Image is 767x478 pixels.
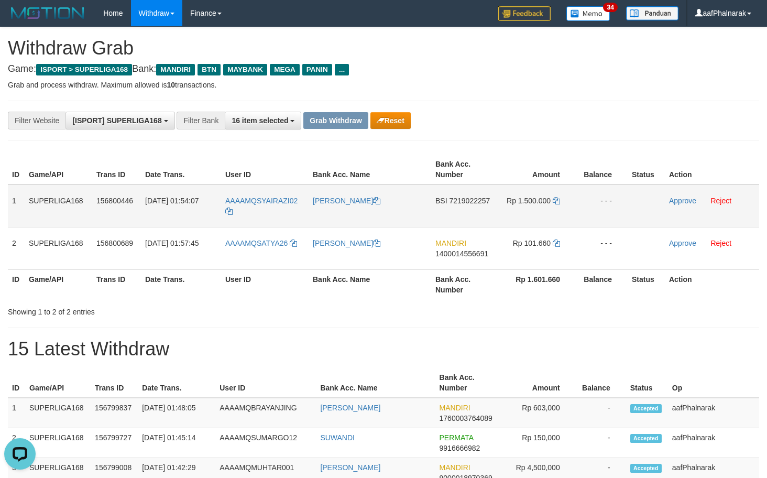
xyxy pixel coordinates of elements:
[440,414,492,422] span: Copy 1760003764089 to clipboard
[440,433,474,442] span: PERMATA
[628,155,665,184] th: Status
[91,368,138,398] th: Trans ID
[626,6,678,20] img: panduan.png
[431,269,498,299] th: Bank Acc. Number
[440,444,480,452] span: Copy 9916666982 to clipboard
[36,64,132,75] span: ISPORT > SUPERLIGA168
[313,197,380,205] a: [PERSON_NAME]
[630,404,662,413] span: Accepted
[513,239,551,247] span: Rp 101.660
[668,398,759,428] td: aafPhalnarak
[320,404,380,412] a: [PERSON_NAME]
[8,184,25,227] td: 1
[669,197,696,205] a: Approve
[440,404,470,412] span: MANDIRI
[225,112,301,129] button: 16 item selected
[8,5,87,21] img: MOTION_logo.png
[576,184,628,227] td: - - -
[507,197,551,205] span: Rp 1.500.000
[498,269,576,299] th: Rp 1.601.660
[630,464,662,473] span: Accepted
[8,227,25,269] td: 2
[96,197,133,205] span: 156800446
[302,64,332,75] span: PANIN
[25,398,91,428] td: SUPERLIGA168
[303,112,368,129] button: Grab Withdraw
[370,112,411,129] button: Reset
[628,269,665,299] th: Status
[435,197,447,205] span: BSI
[435,249,488,258] span: Copy 1400014556691 to clipboard
[440,463,470,472] span: MANDIRI
[8,339,759,360] h1: 15 Latest Withdraw
[500,398,576,428] td: Rp 603,000
[8,112,65,129] div: Filter Website
[221,155,309,184] th: User ID
[576,398,626,428] td: -
[320,463,380,472] a: [PERSON_NAME]
[309,269,431,299] th: Bank Acc. Name
[710,197,731,205] a: Reject
[435,368,500,398] th: Bank Acc. Number
[72,116,161,125] span: [ISPORT] SUPERLIGA168
[145,197,199,205] span: [DATE] 01:54:07
[96,239,133,247] span: 156800689
[576,227,628,269] td: - - -
[449,197,490,205] span: Copy 7219022257 to clipboard
[8,269,25,299] th: ID
[626,368,668,398] th: Status
[8,38,759,59] h1: Withdraw Grab
[141,269,221,299] th: Date Trans.
[223,64,267,75] span: MAYBANK
[138,368,215,398] th: Date Trans.
[335,64,349,75] span: ...
[8,302,312,317] div: Showing 1 to 2 of 2 entries
[553,239,560,247] a: Copy 101660 to clipboard
[270,64,300,75] span: MEGA
[710,239,731,247] a: Reject
[225,197,298,215] a: AAAAMQSYAIRAZI02
[566,6,610,21] img: Button%20Memo.svg
[145,239,199,247] span: [DATE] 01:57:45
[141,155,221,184] th: Date Trans.
[316,368,435,398] th: Bank Acc. Name
[65,112,174,129] button: [ISPORT] SUPERLIGA168
[92,269,141,299] th: Trans ID
[225,239,297,247] a: AAAAMQSATYA26
[25,184,92,227] td: SUPERLIGA168
[198,64,221,75] span: BTN
[603,3,617,12] span: 34
[576,155,628,184] th: Balance
[576,368,626,398] th: Balance
[92,155,141,184] th: Trans ID
[156,64,195,75] span: MANDIRI
[138,398,215,428] td: [DATE] 01:48:05
[313,239,380,247] a: [PERSON_NAME]
[221,269,309,299] th: User ID
[25,368,91,398] th: Game/API
[8,64,759,74] h4: Game: Bank:
[8,80,759,90] p: Grab and process withdraw. Maximum allowed is transactions.
[553,197,560,205] a: Copy 1500000 to clipboard
[665,269,759,299] th: Action
[500,368,576,398] th: Amount
[215,368,316,398] th: User ID
[91,398,138,428] td: 156799837
[8,428,25,458] td: 2
[665,155,759,184] th: Action
[138,428,215,458] td: [DATE] 01:45:14
[167,81,175,89] strong: 10
[500,428,576,458] td: Rp 150,000
[435,239,466,247] span: MANDIRI
[630,434,662,443] span: Accepted
[576,428,626,458] td: -
[668,368,759,398] th: Op
[309,155,431,184] th: Bank Acc. Name
[91,428,138,458] td: 156799727
[8,368,25,398] th: ID
[498,6,551,21] img: Feedback.jpg
[576,269,628,299] th: Balance
[225,239,288,247] span: AAAAMQSATYA26
[177,112,225,129] div: Filter Bank
[232,116,288,125] span: 16 item selected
